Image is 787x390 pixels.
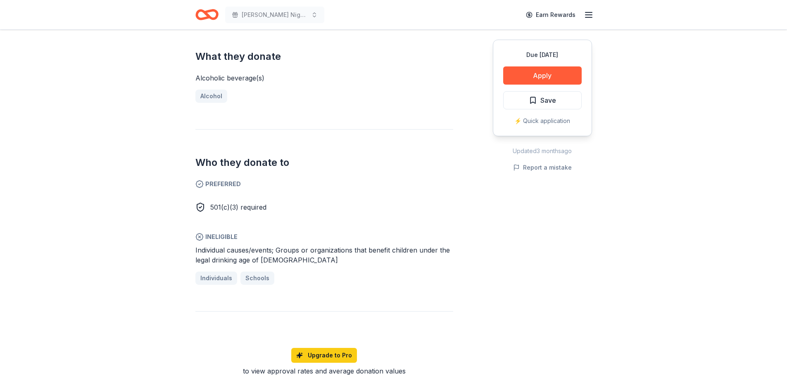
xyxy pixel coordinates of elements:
h2: Who they donate to [195,156,453,169]
button: Apply [503,66,582,85]
span: Save [540,95,556,106]
h2: What they donate [195,50,453,63]
div: ⚡️ Quick application [503,116,582,126]
a: Alcohol [195,90,227,103]
a: Earn Rewards [521,7,580,22]
span: Individuals [200,273,232,283]
button: Save [503,91,582,109]
button: [PERSON_NAME] Night Out [225,7,324,23]
a: Upgrade to Pro [291,348,357,363]
a: Schools [240,272,274,285]
span: Ineligible [195,232,453,242]
div: to view approval rates and average donation values [195,366,453,376]
span: Schools [245,273,269,283]
span: Preferred [195,179,453,189]
span: Individual causes/events; Groups or organizations that benefit children under the legal drinking ... [195,246,450,264]
button: Report a mistake [513,163,572,173]
span: 501(c)(3) required [210,203,266,211]
div: Alcoholic beverage(s) [195,73,453,83]
span: [PERSON_NAME] Night Out [242,10,308,20]
a: Home [195,5,219,24]
div: Updated 3 months ago [493,146,592,156]
a: Individuals [195,272,237,285]
div: Due [DATE] [503,50,582,60]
